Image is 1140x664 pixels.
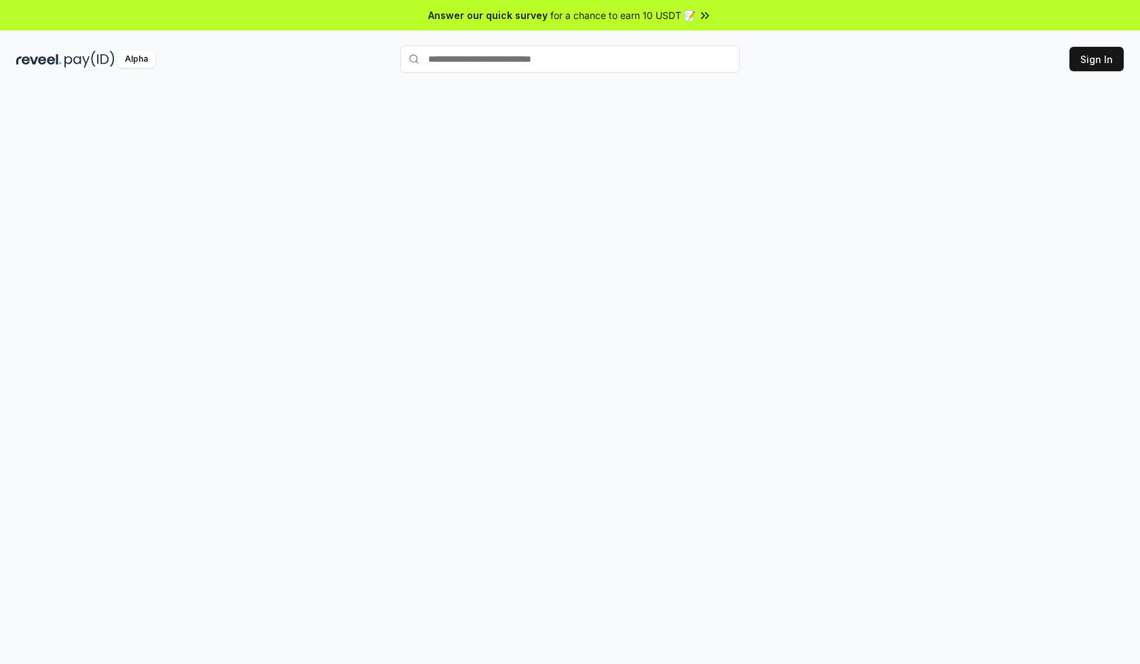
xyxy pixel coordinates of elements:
[16,51,62,68] img: reveel_dark
[428,8,548,22] span: Answer our quick survey
[1069,47,1124,71] button: Sign In
[550,8,696,22] span: for a chance to earn 10 USDT 📝
[64,51,115,68] img: pay_id
[117,51,155,68] div: Alpha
